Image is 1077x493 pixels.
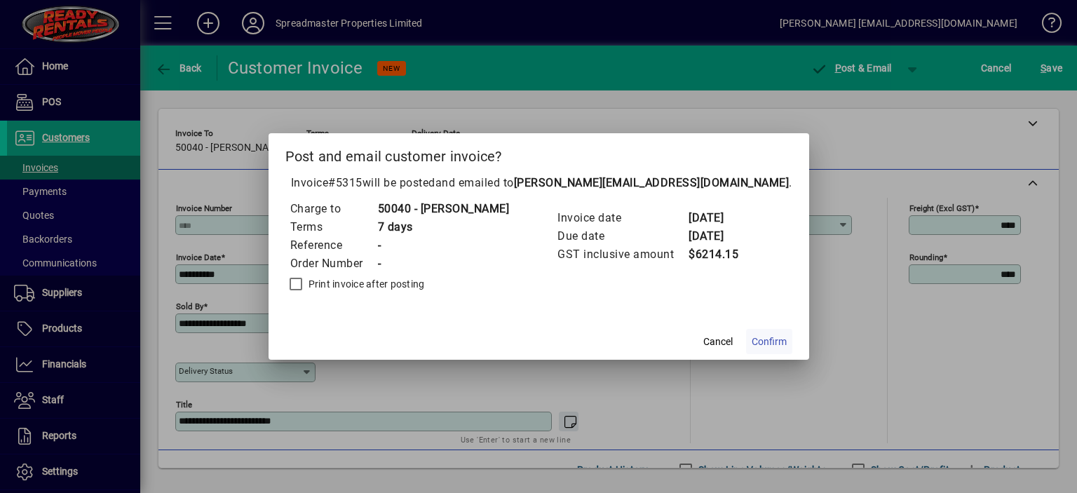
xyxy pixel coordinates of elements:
[557,245,688,264] td: GST inclusive amount
[688,209,744,227] td: [DATE]
[377,218,510,236] td: 7 days
[703,335,733,349] span: Cancel
[435,176,790,189] span: and emailed to
[557,209,688,227] td: Invoice date
[377,236,510,255] td: -
[290,218,377,236] td: Terms
[557,227,688,245] td: Due date
[746,329,792,354] button: Confirm
[688,245,744,264] td: $6214.15
[306,277,425,291] label: Print invoice after posting
[290,236,377,255] td: Reference
[696,329,740,354] button: Cancel
[269,133,809,174] h2: Post and email customer invoice?
[290,255,377,273] td: Order Number
[514,176,790,189] b: [PERSON_NAME][EMAIL_ADDRESS][DOMAIN_NAME]
[377,200,510,218] td: 50040 - [PERSON_NAME]
[290,200,377,218] td: Charge to
[377,255,510,273] td: -
[752,335,787,349] span: Confirm
[285,175,792,191] p: Invoice will be posted .
[328,176,363,189] span: #5315
[688,227,744,245] td: [DATE]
